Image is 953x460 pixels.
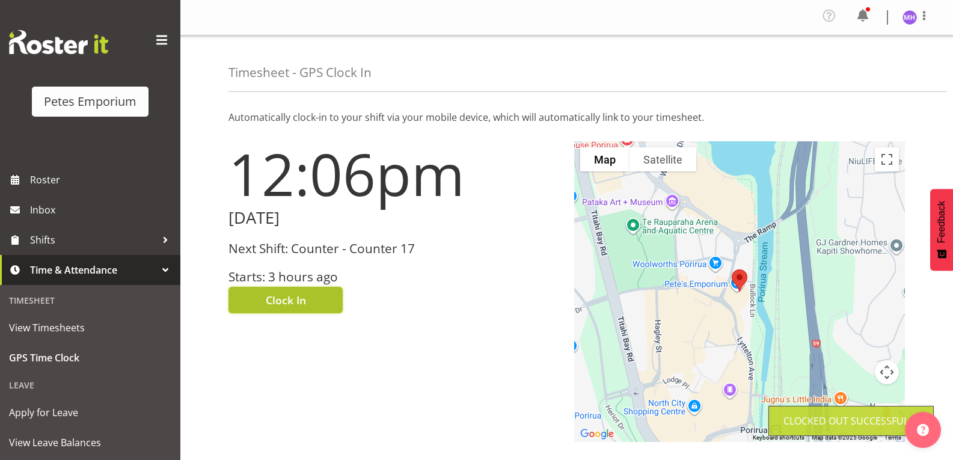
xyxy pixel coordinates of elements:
a: Terms (opens in new tab) [884,434,901,441]
div: Clocked out Successfully [783,414,919,428]
img: Rosterit website logo [9,30,108,54]
h4: Timesheet - GPS Clock In [228,66,372,79]
p: Automatically clock-in to your shift via your mobile device, which will automatically link to you... [228,110,905,124]
div: Timesheet [3,288,177,313]
h2: [DATE] [228,209,560,227]
span: Map data ©2025 Google [812,434,877,441]
img: Google [577,426,617,442]
span: Apply for Leave [9,403,171,422]
a: GPS Time Clock [3,343,177,373]
span: View Timesheets [9,319,171,337]
span: View Leave Balances [9,434,171,452]
h3: Next Shift: Counter - Counter 17 [228,242,560,256]
a: Open this area in Google Maps (opens a new window) [577,426,617,442]
img: help-xxl-2.png [917,424,929,436]
img: mackenzie-halford4471.jpg [902,10,917,25]
button: Clock In [228,287,343,313]
button: Show satellite imagery [630,147,696,171]
button: Drag Pegman onto the map to open Street View [875,403,899,428]
div: Petes Emporium [44,93,136,111]
span: Shifts [30,231,156,249]
span: GPS Time Clock [9,349,171,367]
span: Clock In [266,292,306,308]
a: View Leave Balances [3,428,177,458]
span: Roster [30,171,174,189]
button: Map camera controls [875,360,899,384]
h1: 12:06pm [228,141,560,206]
span: Time & Attendance [30,261,156,279]
button: Show street map [580,147,630,171]
a: Apply for Leave [3,397,177,428]
span: Feedback [936,201,947,243]
a: View Timesheets [3,313,177,343]
button: Feedback - Show survey [930,189,953,271]
span: Inbox [30,201,174,219]
button: Keyboard shortcuts [753,434,804,442]
h3: Starts: 3 hours ago [228,270,560,284]
button: Toggle fullscreen view [875,147,899,171]
div: Leave [3,373,177,397]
